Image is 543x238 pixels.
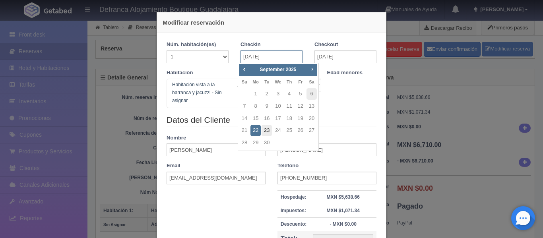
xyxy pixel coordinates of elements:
[167,114,376,126] legend: Datos del Cliente
[167,162,180,170] label: Email
[286,67,297,72] span: 2025
[241,66,247,72] span: Prev
[314,50,376,63] input: DD-MM-AAAA
[167,134,186,142] label: Nombre
[306,101,317,112] a: 13
[240,41,261,48] label: Checkin
[167,41,216,48] label: Núm. habitación(es)
[262,113,272,124] a: 16
[242,79,247,84] span: Sunday
[277,162,299,170] label: Teléfono
[250,101,261,112] a: 8
[295,125,306,136] a: 26
[273,125,283,136] a: 24
[250,137,261,149] a: 29
[273,101,283,112] a: 10
[170,81,175,93] input: Seleccionar hab.
[273,88,283,100] a: 3
[314,41,338,48] label: Checkout
[240,65,248,74] a: Prev
[284,101,295,112] a: 11
[163,18,380,27] h4: Modificar reservación
[306,125,317,136] a: 27
[250,88,261,100] a: 1
[170,81,231,104] span: Habitación vista a la barranca y jacuzzi - Sin asignar
[277,190,310,204] th: Hospedaje:
[295,113,306,124] a: 19
[262,137,272,149] a: 30
[308,65,317,74] a: Next
[330,221,356,227] strong: - MXN $0.00
[250,113,261,124] a: 15
[264,79,269,84] span: Tuesday
[167,69,193,77] label: Habitación
[284,125,295,136] a: 25
[239,137,250,149] a: 28
[277,204,310,217] th: Impuestos:
[309,66,315,72] span: Next
[273,113,283,124] a: 17
[239,125,250,136] a: 21
[240,50,303,63] input: DD-MM-AAAA
[327,69,363,77] label: Edad menores
[239,101,250,112] a: 7
[277,217,310,231] th: Descuento:
[295,101,306,112] a: 12
[287,79,292,84] span: Thursday
[275,79,281,84] span: Wednesday
[306,113,317,124] a: 20
[298,79,303,84] span: Friday
[326,194,359,200] strong: MXN $5,638.66
[252,79,259,84] span: Monday
[284,88,295,100] a: 4
[262,88,272,100] a: 2
[239,113,250,124] a: 14
[295,88,306,100] a: 5
[309,79,314,84] span: Saturday
[284,113,295,124] a: 18
[250,125,261,136] a: 22
[260,67,284,72] span: September
[306,88,317,100] a: 6
[262,101,272,112] a: 9
[262,125,272,136] a: 23
[326,208,359,213] strong: MXN $1,071.34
